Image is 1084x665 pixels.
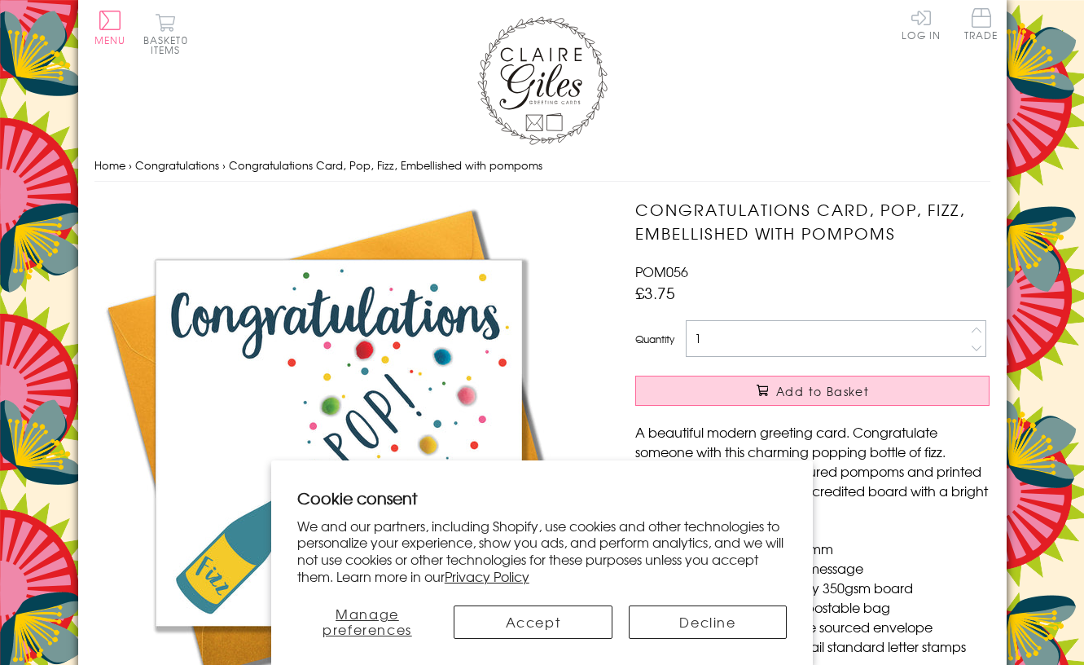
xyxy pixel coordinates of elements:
h1: Congratulations Card, Pop, Fizz, Embellished with pompoms [635,198,990,245]
span: Menu [94,33,126,47]
button: Decline [629,606,788,639]
li: Dimensions: 150mm x 150mm [652,539,990,558]
p: We and our partners, including Shopify, use cookies and other technologies to personalize your ex... [297,517,788,585]
nav: breadcrumbs [94,149,990,183]
span: £3.75 [635,281,675,304]
li: Comes wrapped in Compostable bag [652,597,990,617]
span: Manage preferences [323,604,412,639]
a: Log In [902,8,941,40]
span: Congratulations Card, Pop, Fizz, Embellished with pompoms [229,157,542,173]
span: POM056 [635,262,688,281]
span: 0 items [151,33,188,57]
p: A beautiful modern greeting card. Congratulate someone with this charming popping bottle of fizz.... [635,422,990,520]
span: › [222,157,226,173]
a: Congratulations [135,157,219,173]
a: Trade [964,8,998,43]
span: Trade [964,8,998,40]
li: Blank inside for your own message [652,558,990,578]
h2: Cookie consent [297,487,788,509]
img: Claire Giles Greetings Cards [477,16,608,145]
li: Printed in the U.K on quality 350gsm board [652,578,990,597]
button: Basket0 items [143,13,188,55]
button: Accept [454,606,612,639]
li: Can be sent with Royal Mail standard letter stamps [652,636,990,656]
button: Menu [94,11,126,45]
a: Privacy Policy [445,566,529,586]
button: Manage preferences [297,606,437,639]
label: Quantity [635,332,674,346]
li: With matching sustainable sourced envelope [652,617,990,636]
span: › [129,157,132,173]
button: Add to Basket [635,376,990,406]
a: Home [94,157,125,173]
span: Add to Basket [776,383,869,399]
